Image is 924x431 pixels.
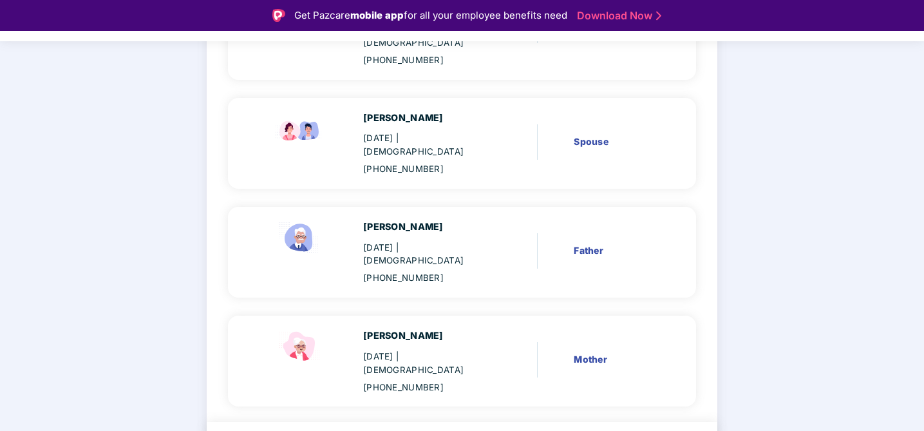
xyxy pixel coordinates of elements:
div: [PERSON_NAME] [363,329,489,343]
strong: mobile app [350,9,404,21]
div: [PHONE_NUMBER] [363,271,489,285]
div: [DATE] [363,241,489,268]
div: [DATE] [363,131,489,158]
div: [DATE] [363,350,489,377]
div: Spouse [574,135,657,149]
img: svg+xml;base64,PHN2ZyBpZD0iRmF0aGVyX2ljb24iIHhtbG5zPSJodHRwOi8vd3d3LnczLm9yZy8yMDAwL3N2ZyIgeG1sbn... [274,220,325,256]
div: [PHONE_NUMBER] [363,162,489,176]
img: svg+xml;base64,PHN2ZyB4bWxucz0iaHR0cDovL3d3dy53My5vcmcvMjAwMC9zdmciIHdpZHRoPSI5Ny44OTciIGhlaWdodD... [274,111,325,147]
img: Logo [272,9,285,22]
img: svg+xml;base64,PHN2ZyB4bWxucz0iaHR0cDovL3d3dy53My5vcmcvMjAwMC9zdmciIHdpZHRoPSI1NCIgaGVpZ2h0PSIzOC... [274,329,325,365]
span: | [DEMOGRAPHIC_DATA] [363,351,464,375]
div: Get Pazcare for all your employee benefits need [294,8,567,23]
div: [PHONE_NUMBER] [363,53,489,67]
div: Father [574,244,657,258]
div: [PERSON_NAME] [363,220,489,234]
a: Download Now [577,9,657,23]
div: [PERSON_NAME] [363,111,489,125]
div: Mother [574,352,657,367]
img: Stroke [656,9,661,23]
div: [PHONE_NUMBER] [363,381,489,394]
